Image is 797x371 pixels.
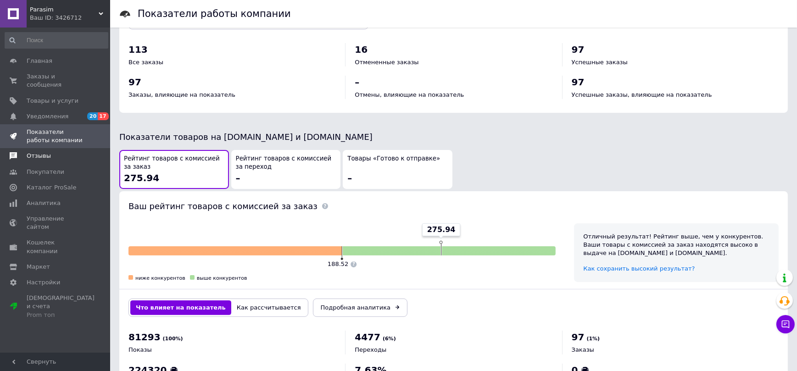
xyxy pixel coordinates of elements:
[128,44,148,55] span: 113
[27,97,78,105] span: Товары и услуги
[572,346,594,353] span: Заказы
[27,128,85,144] span: Показатели работы компании
[128,346,152,353] span: Показы
[583,233,769,258] div: Отличный результат! Рейтинг выше, чем у конкурентов. Ваши товары с комиссией за заказ находятся в...
[355,77,359,88] span: –
[776,315,795,333] button: Чат с покупателем
[124,172,159,183] span: 275.94
[30,14,110,22] div: Ваш ID: 3426712
[138,8,291,19] h1: Показатели работы компании
[583,265,695,272] a: Как сохранить высокий результат?
[27,278,60,287] span: Настройки
[128,332,161,343] span: 81293
[231,150,341,189] button: Рейтинг товаров с комиссией за переход–
[128,91,235,98] span: Заказы, влияющие на показатель
[383,336,396,342] span: (6%)
[572,332,585,343] span: 97
[27,215,85,231] span: Управление сайтом
[27,152,51,160] span: Отзывы
[587,336,600,342] span: (1%)
[27,199,61,207] span: Аналитика
[313,299,407,317] a: Подробная аналитика
[236,155,336,172] span: Рейтинг товаров с комиссией за переход
[27,72,85,89] span: Заказы и сообщения
[27,263,50,271] span: Маркет
[27,183,76,192] span: Каталог ProSale
[355,44,368,55] span: 16
[128,59,163,66] span: Все заказы
[572,44,585,55] span: 97
[27,311,95,319] div: Prom топ
[27,112,68,121] span: Уведомления
[27,57,52,65] span: Главная
[30,6,99,14] span: Parasim
[119,132,373,142] span: Показатели товаров на [DOMAIN_NAME] и [DOMAIN_NAME]
[130,300,231,315] button: Что влияет на показатель
[163,336,183,342] span: (100%)
[236,172,240,183] span: –
[119,150,229,189] button: Рейтинг товаров с комиссией за заказ275.94
[343,150,452,189] button: Товары «Готово к отправке»–
[355,332,380,343] span: 4477
[27,238,85,255] span: Кошелек компании
[27,168,64,176] span: Покупатели
[355,91,464,98] span: Отмены, влияющие на показатель
[231,300,307,315] button: Как рассчитывается
[347,172,352,183] span: –
[135,275,185,281] span: ниже конкурентов
[572,59,628,66] span: Успешные заказы
[124,155,224,172] span: Рейтинг товаров с комиссией за заказ
[87,112,98,120] span: 20
[355,59,418,66] span: Отмененные заказы
[572,77,585,88] span: 97
[128,201,318,211] span: Ваш рейтинг товаров с комиссией за заказ
[197,275,247,281] span: выше конкурентов
[427,225,456,235] span: 275.94
[128,77,141,88] span: 97
[328,260,349,267] span: 188.52
[98,112,108,120] span: 17
[355,346,386,353] span: Переходы
[5,32,108,49] input: Поиск
[347,155,440,163] span: Товары «Готово к отправке»
[572,91,712,98] span: Успешные заказы, влияющие на показатель
[27,294,95,319] span: [DEMOGRAPHIC_DATA] и счета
